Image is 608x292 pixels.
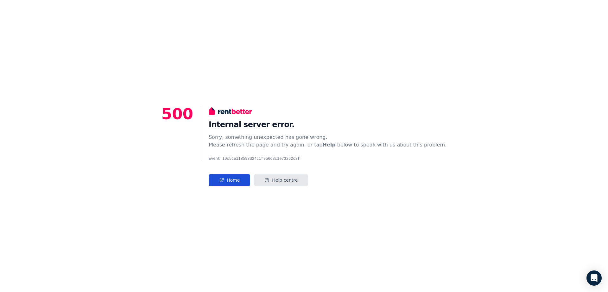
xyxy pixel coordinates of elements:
a: Home [209,174,250,186]
a: Help centre [254,174,308,186]
h1: Internal server error. [209,120,446,130]
p: Please refresh the page and try again, or tap below to speak with us about this problem. [209,141,446,149]
p: Sorry, something unexpected has gone wrong. [209,133,446,141]
img: RentBetter logo [209,106,252,116]
div: Open Intercom Messenger [586,270,602,286]
strong: Help [323,142,336,148]
p: 500 [161,106,193,186]
pre: Event ID c5ce118593d24c1f9b6c3c1e73262c3f [209,156,446,161]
